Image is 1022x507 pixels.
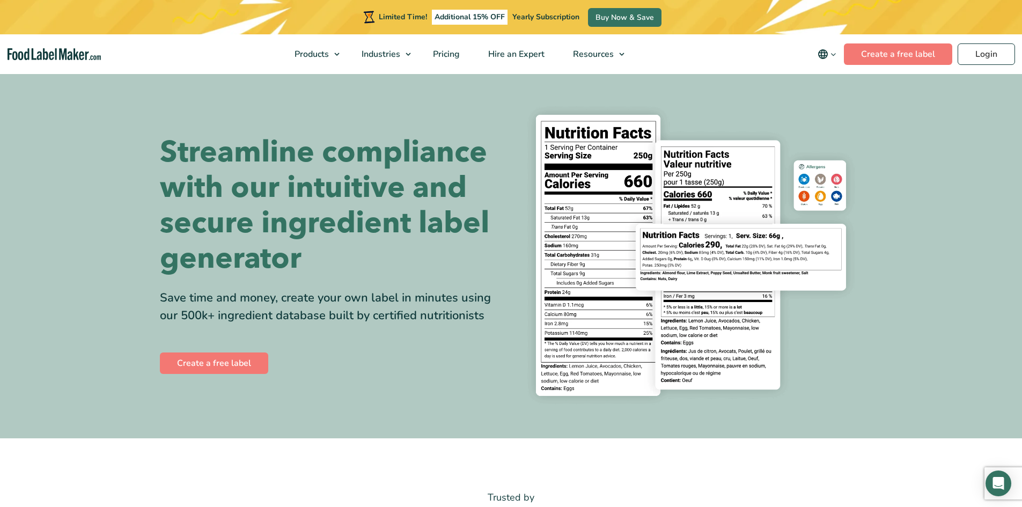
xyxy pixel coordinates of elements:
[358,48,401,60] span: Industries
[474,34,556,74] a: Hire an Expert
[485,48,546,60] span: Hire an Expert
[160,135,503,276] h1: Streamline compliance with our intuitive and secure ingredient label generator
[379,12,427,22] span: Limited Time!
[844,43,952,65] a: Create a free label
[958,43,1015,65] a: Login
[570,48,615,60] span: Resources
[430,48,461,60] span: Pricing
[160,289,503,325] div: Save time and money, create your own label in minutes using our 500k+ ingredient database built b...
[512,12,579,22] span: Yearly Subscription
[986,471,1011,496] div: Open Intercom Messenger
[419,34,472,74] a: Pricing
[291,48,330,60] span: Products
[160,490,863,505] p: Trusted by
[160,352,268,374] a: Create a free label
[588,8,661,27] a: Buy Now & Save
[348,34,416,74] a: Industries
[559,34,630,74] a: Resources
[281,34,345,74] a: Products
[432,10,508,25] span: Additional 15% OFF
